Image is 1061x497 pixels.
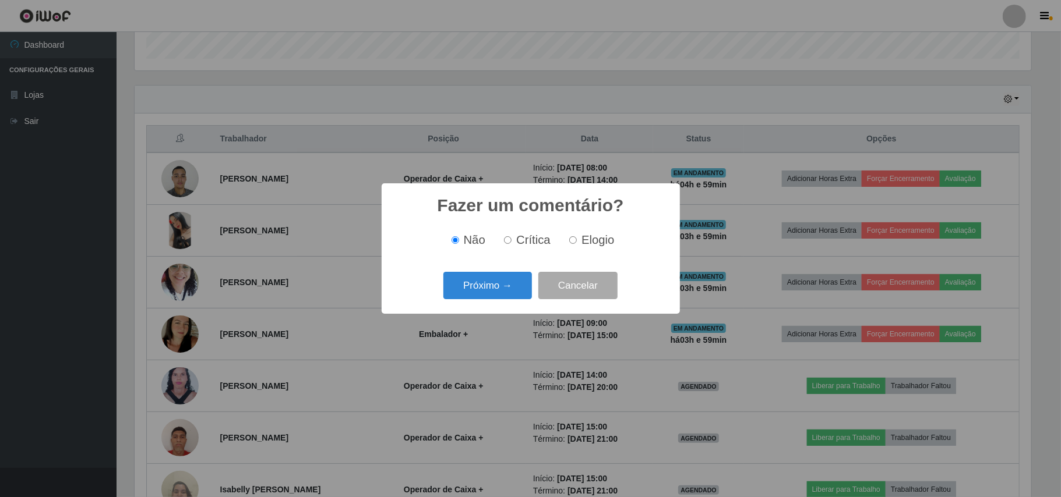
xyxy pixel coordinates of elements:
input: Elogio [569,236,577,244]
button: Próximo → [443,272,532,299]
button: Cancelar [538,272,618,299]
input: Crítica [504,236,512,244]
input: Não [452,236,459,244]
span: Elogio [581,233,614,246]
span: Crítica [516,233,551,246]
h2: Fazer um comentário? [437,195,623,216]
span: Não [464,233,485,246]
